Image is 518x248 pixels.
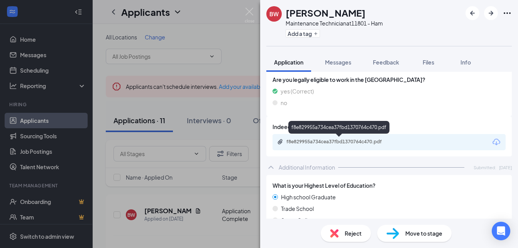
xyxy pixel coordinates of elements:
svg: Paperclip [277,139,283,145]
h1: [PERSON_NAME] [286,6,366,19]
div: Maintenance Technician at 11801 - Ham [286,19,383,27]
div: Open Intercom Messenger [492,222,510,240]
a: Paperclipf8e829955a734cea37fbd1370764c470.pdf [277,139,402,146]
svg: Download [492,138,501,147]
span: High school Graduate [281,193,336,201]
div: BW [269,10,279,18]
div: f8e829955a734cea37fbd1370764c470.pdf [286,139,394,145]
span: Application [274,59,303,66]
svg: ArrowLeftNew [468,8,477,18]
svg: Plus [313,31,318,36]
span: Feedback [373,59,399,66]
span: Move to stage [405,229,442,238]
span: Submitted: [474,164,496,171]
span: Some College [281,216,318,224]
svg: ChevronUp [266,163,276,172]
span: no [281,99,287,107]
span: [DATE] [499,164,512,171]
div: Additional Information [279,163,335,171]
div: f8e829955a734cea37fbd1370764c470.pdf [288,121,389,134]
button: ArrowRight [484,6,498,20]
span: Files [423,59,434,66]
span: Are you legally eligible to work in the [GEOGRAPHIC_DATA]? [273,75,506,84]
span: Trade School [281,204,314,213]
svg: Ellipses [503,8,512,18]
svg: ArrowRight [486,8,496,18]
button: PlusAdd a tag [286,29,320,37]
span: What is your Highest Level of Education? [273,181,376,190]
span: Messages [325,59,351,66]
span: Info [460,59,471,66]
button: ArrowLeftNew [466,6,479,20]
span: yes (Correct) [281,87,314,95]
span: Indeed Resume [273,122,313,131]
span: Reject [345,229,362,238]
